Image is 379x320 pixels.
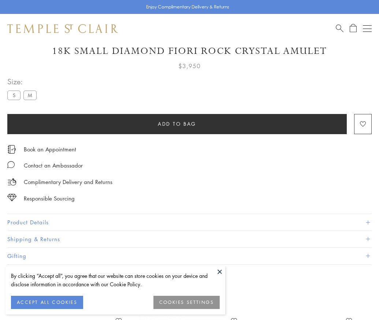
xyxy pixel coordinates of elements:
span: Add to bag [158,120,196,128]
div: Responsible Sourcing [24,194,75,203]
p: Enjoy Complimentary Delivery & Returns [146,3,229,11]
img: icon_appointment.svg [7,145,16,154]
img: Temple St. Clair [7,24,118,33]
button: COOKIES SETTINGS [153,296,220,309]
div: Contact an Ambassador [24,161,83,170]
button: Gifting [7,248,372,264]
button: Open navigation [363,24,372,33]
img: MessageIcon-01_2.svg [7,161,15,168]
label: M [23,91,37,100]
button: Shipping & Returns [7,231,372,247]
span: $3,950 [178,61,201,71]
button: Add to bag [7,114,347,134]
button: ACCEPT ALL COOKIES [11,296,83,309]
div: By clicking “Accept all”, you agree that our website can store cookies on your device and disclos... [11,272,220,288]
label: S [7,91,21,100]
p: Complimentary Delivery and Returns [24,177,112,187]
a: Open Shopping Bag [350,24,357,33]
a: Book an Appointment [24,145,76,153]
span: Size: [7,76,40,88]
a: Search [336,24,343,33]
img: icon_sourcing.svg [7,194,16,201]
img: icon_delivery.svg [7,177,16,187]
h1: 18K Small Diamond Fiori Rock Crystal Amulet [7,45,372,58]
button: Product Details [7,214,372,231]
